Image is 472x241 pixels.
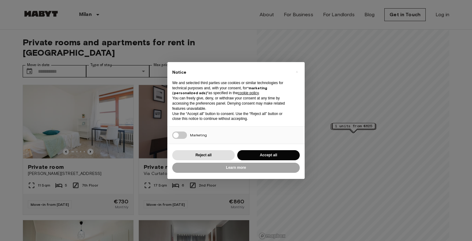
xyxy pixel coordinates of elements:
[172,111,290,122] p: Use the “Accept all” button to consent. Use the “Reject all” button or close this notice to conti...
[172,80,290,96] p: We and selected third parties use cookies or similar technologies for technical purposes and, wit...
[172,86,267,95] strong: “marketing (personalized ads)”
[172,96,290,111] p: You can freely give, deny, or withdraw your consent at any time by accessing the preferences pane...
[172,163,300,173] button: Learn more
[190,133,207,137] span: Marketing
[296,68,298,76] span: ×
[238,91,259,95] a: cookie policy
[292,67,302,77] button: Close this notice
[172,150,235,160] button: Reject all
[172,69,290,76] h2: Notice
[237,150,300,160] button: Accept all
